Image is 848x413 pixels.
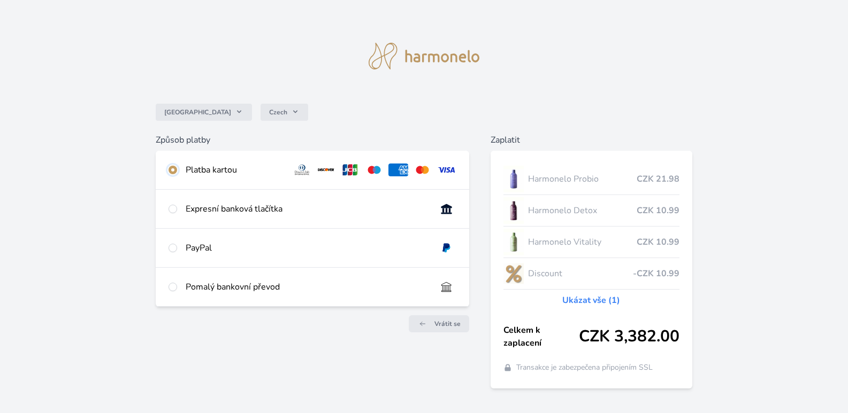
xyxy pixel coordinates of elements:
img: logo.svg [369,43,480,69]
img: jcb.svg [340,163,360,176]
h6: Zaplatit [491,134,692,146]
img: bankTransfer_IBAN.svg [437,280,456,293]
span: Transakce je zabezpečena připojením SSL [516,362,653,373]
span: Harmonelo Detox [528,204,637,217]
img: discover.svg [316,163,336,176]
span: -CZK 10.99 [633,267,679,280]
span: Vrátit se [434,320,461,328]
img: maestro.svg [364,163,384,176]
a: Vrátit se [409,315,469,332]
button: [GEOGRAPHIC_DATA] [156,104,252,121]
img: visa.svg [437,163,456,176]
img: diners.svg [292,163,312,176]
div: Platba kartou [186,163,284,176]
a: Ukázat vše (1) [562,294,620,307]
span: Harmonelo Probio [528,173,637,185]
h6: Způsob platby [156,134,469,146]
span: CZK 10.99 [637,236,679,248]
span: CZK 21.98 [637,173,679,185]
button: Czech [261,104,308,121]
span: CZK 3,382.00 [579,327,679,346]
img: onlineBanking_CZ.svg [437,202,456,215]
img: amex.svg [388,163,408,176]
span: Czech [269,108,287,116]
span: [GEOGRAPHIC_DATA] [164,108,231,116]
div: PayPal [186,241,428,254]
span: Celkem k zaplacení [503,324,579,349]
img: paypal.svg [437,241,456,254]
img: DETOX_se_stinem_x-lo.jpg [503,197,524,224]
img: CLEAN_VITALITY_se_stinem_x-lo.jpg [503,229,524,255]
div: Expresní banková tlačítka [186,202,428,215]
img: CLEAN_PROBIO_se_stinem_x-lo.jpg [503,166,524,192]
span: CZK 10.99 [637,204,679,217]
img: mc.svg [412,163,432,176]
img: discount-lo.png [503,260,524,287]
div: Pomalý bankovní převod [186,280,428,293]
span: Harmonelo Vitality [528,236,637,248]
span: Discount [528,267,633,280]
